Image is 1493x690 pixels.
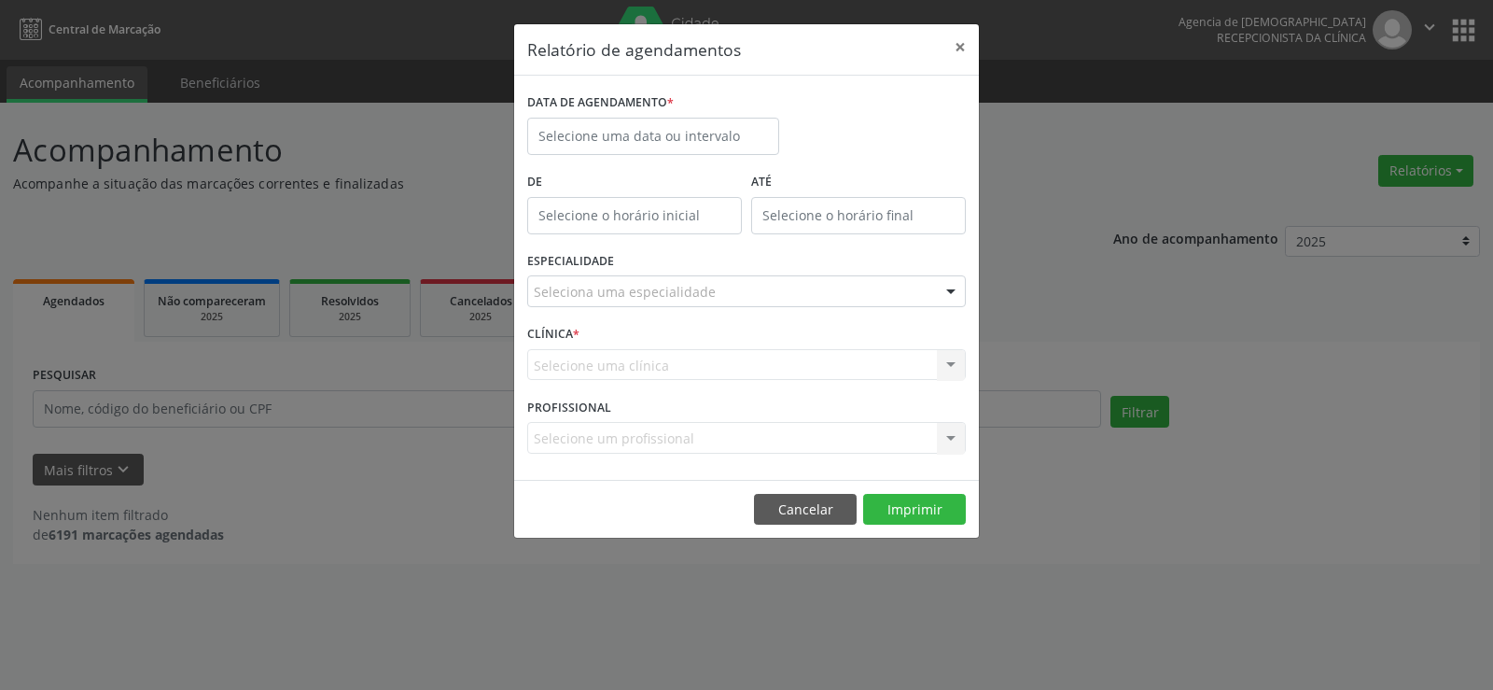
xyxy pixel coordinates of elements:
input: Selecione o horário inicial [527,197,742,234]
button: Imprimir [863,494,966,526]
input: Selecione o horário final [751,197,966,234]
label: ATÉ [751,168,966,197]
h5: Relatório de agendamentos [527,37,741,62]
button: Cancelar [754,494,857,526]
input: Selecione uma data ou intervalo [527,118,779,155]
label: DATA DE AGENDAMENTO [527,89,674,118]
label: De [527,168,742,197]
label: PROFISSIONAL [527,393,611,422]
span: Seleciona uma especialidade [534,282,716,302]
label: ESPECIALIDADE [527,247,614,276]
button: Close [942,24,979,70]
label: CLÍNICA [527,320,579,349]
